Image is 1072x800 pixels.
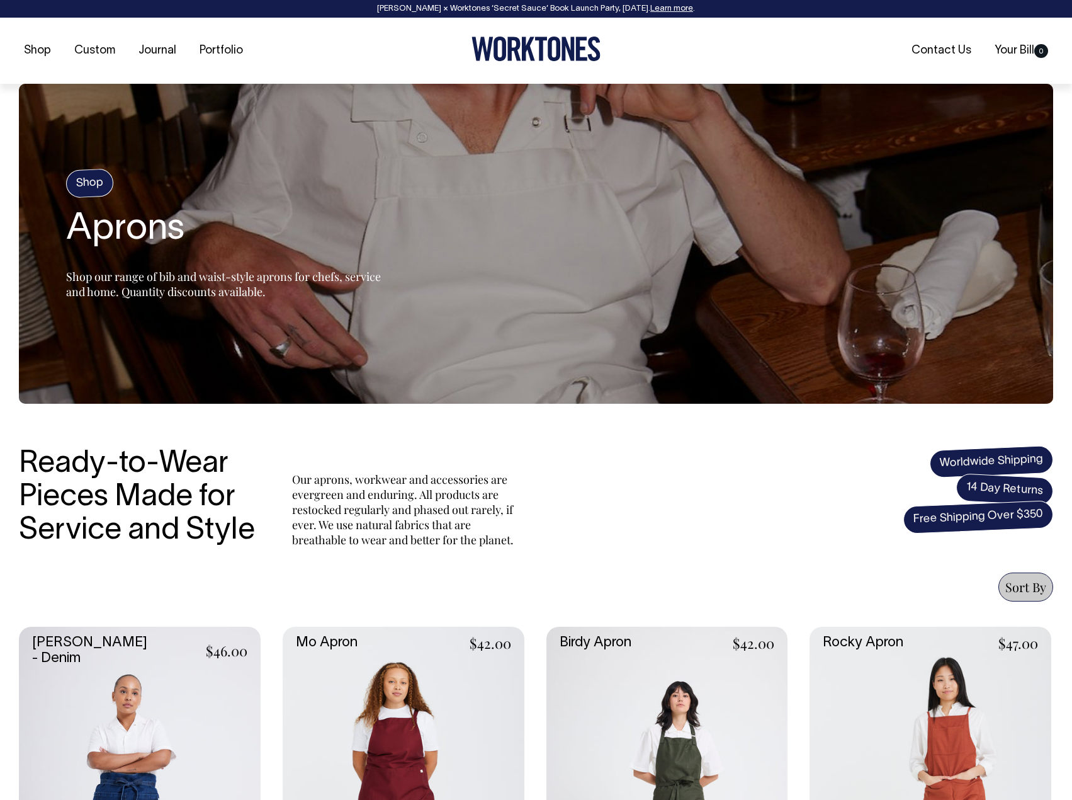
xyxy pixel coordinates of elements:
a: Custom [69,40,120,61]
div: [PERSON_NAME] × Worktones ‘Secret Sauce’ Book Launch Party, [DATE]. . [13,4,1059,13]
a: Shop [19,40,56,61]
a: Learn more [650,5,693,13]
a: Your Bill0 [990,40,1053,61]
a: Contact Us [906,40,976,61]
p: Our aprons, workwear and accessories are evergreen and enduring. All products are restocked regul... [292,472,519,547]
span: Sort By [1005,578,1046,595]
h3: Ready-to-Wear Pieces Made for Service and Style [19,448,264,547]
a: Portfolio [195,40,248,61]
span: Worldwide Shipping [929,445,1054,478]
span: 14 Day Returns [956,473,1054,506]
a: Journal [133,40,181,61]
span: Shop our range of bib and waist-style aprons for chefs, service and home. Quantity discounts avai... [66,269,381,299]
span: Free Shipping Over $350 [903,500,1054,534]
span: 0 [1034,44,1048,58]
h4: Shop [65,169,114,198]
h1: Aprons [66,210,381,250]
